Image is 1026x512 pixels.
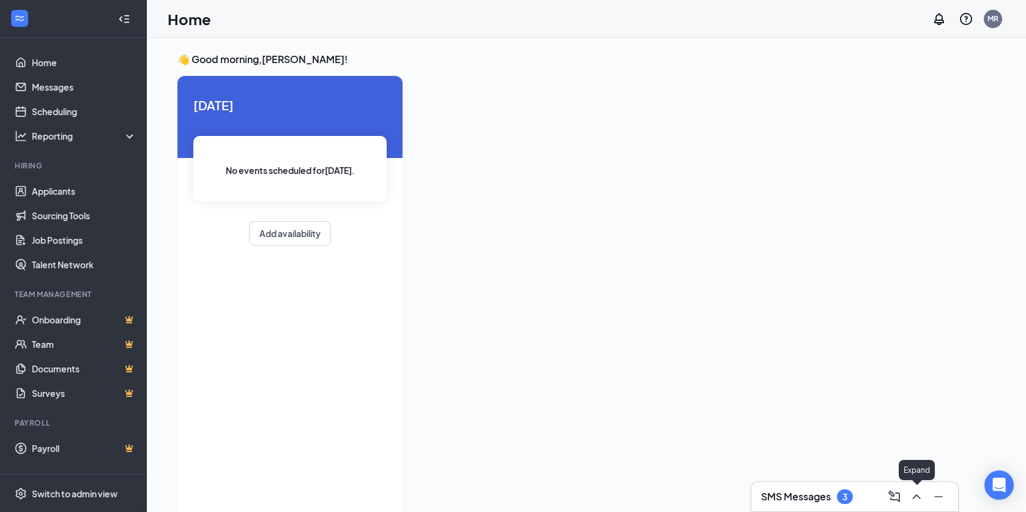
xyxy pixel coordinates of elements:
svg: Notifications [932,12,946,26]
div: Open Intercom Messenger [984,470,1014,500]
div: Reporting [32,130,137,142]
h3: 👋 Good morning, [PERSON_NAME] ! [177,53,995,66]
a: SurveysCrown [32,381,136,405]
span: [DATE] [193,96,387,115]
a: Applicants [32,179,136,203]
h1: Home [168,9,211,29]
a: PayrollCrown [32,436,136,461]
a: Home [32,50,136,75]
div: Team Management [15,289,134,299]
a: OnboardingCrown [32,307,136,332]
svg: Analysis [15,130,27,142]
div: MR [987,13,998,24]
button: Add availability [249,221,331,246]
button: ChevronUp [907,487,926,506]
div: Payroll [15,418,134,428]
button: Minimize [929,487,948,506]
div: Expand [899,460,935,480]
a: TeamCrown [32,332,136,356]
div: Hiring [15,160,134,171]
svg: Collapse [118,13,130,25]
a: Sourcing Tools [32,203,136,228]
a: Messages [32,75,136,99]
a: Job Postings [32,228,136,252]
svg: Settings [15,488,27,500]
a: DocumentsCrown [32,356,136,381]
div: Switch to admin view [32,488,117,500]
svg: WorkstreamLogo [13,12,26,24]
a: Scheduling [32,99,136,124]
a: Talent Network [32,252,136,277]
button: ComposeMessage [885,487,904,506]
svg: Minimize [931,489,946,504]
div: 3 [842,492,847,502]
svg: ComposeMessage [887,489,902,504]
svg: ChevronUp [909,489,924,504]
svg: QuestionInfo [959,12,973,26]
span: No events scheduled for [DATE] . [226,164,355,177]
h3: SMS Messages [761,490,831,503]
